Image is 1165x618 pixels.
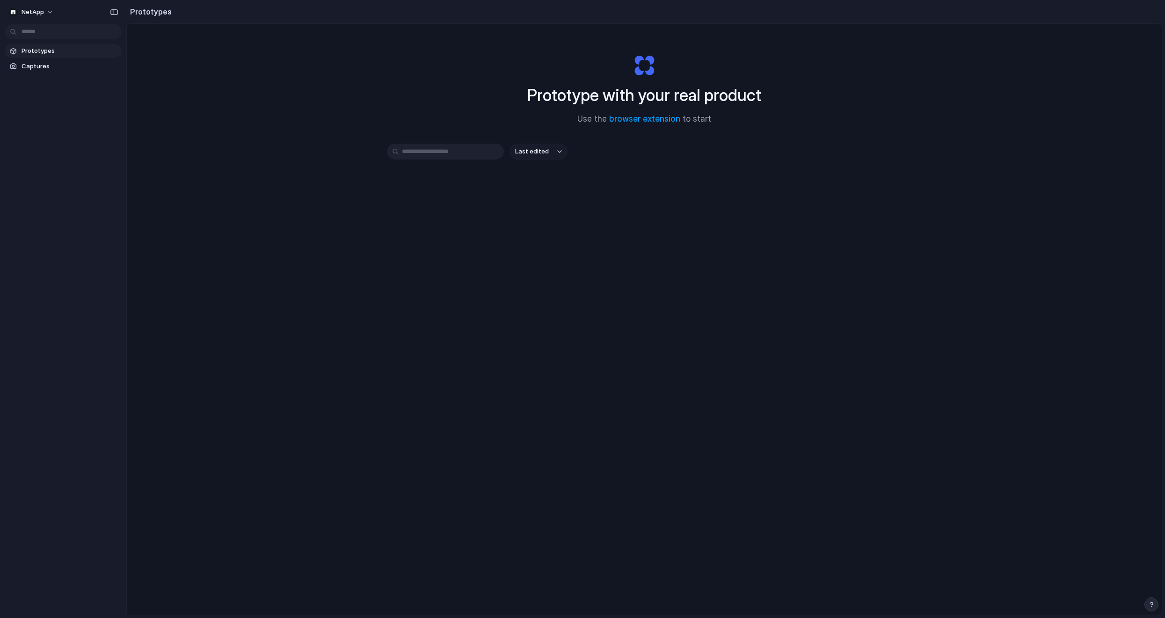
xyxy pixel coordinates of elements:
h2: Prototypes [126,6,172,17]
span: NetApp [22,7,44,17]
span: Last edited [515,147,549,156]
a: browser extension [609,114,680,124]
h1: Prototype with your real product [527,83,761,108]
span: Prototypes [22,46,118,56]
button: NetApp [5,5,58,20]
a: Captures [5,59,122,73]
span: Use the to start [577,113,711,125]
button: Last edited [510,144,568,160]
span: Captures [22,62,118,71]
a: Prototypes [5,44,122,58]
